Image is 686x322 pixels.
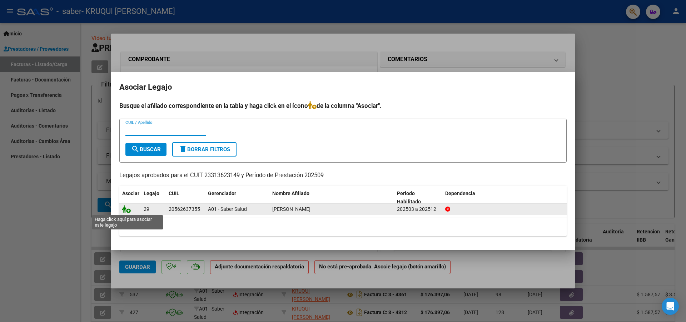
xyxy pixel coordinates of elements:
datatable-header-cell: Periodo Habilitado [394,186,442,209]
button: Buscar [125,143,166,156]
span: Buscar [131,146,161,153]
datatable-header-cell: Nombre Afiliado [269,186,394,209]
span: Nombre Afiliado [272,190,309,196]
span: Borrar Filtros [179,146,230,153]
span: Legajo [144,190,159,196]
datatable-header-cell: Asociar [119,186,141,209]
datatable-header-cell: CUIL [166,186,205,209]
datatable-header-cell: Dependencia [442,186,567,209]
h4: Busque el afiliado correspondiente en la tabla y haga click en el ícono de la columna "Asociar". [119,101,567,110]
span: 29 [144,206,149,212]
mat-icon: delete [179,145,187,153]
span: Gerenciador [208,190,236,196]
p: Legajos aprobados para el CUIT 23313623149 y Período de Prestación 202509 [119,171,567,180]
span: Asociar [122,190,139,196]
span: ROA MAXIMO ELIAS [272,206,310,212]
mat-icon: search [131,145,140,153]
datatable-header-cell: Legajo [141,186,166,209]
datatable-header-cell: Gerenciador [205,186,269,209]
span: Dependencia [445,190,475,196]
div: 202503 a 202512 [397,205,439,213]
span: CUIL [169,190,179,196]
div: Open Intercom Messenger [662,298,679,315]
div: 1 registros [119,218,567,236]
span: Periodo Habilitado [397,190,421,204]
div: 20562637355 [169,205,200,213]
h2: Asociar Legajo [119,80,567,94]
span: A01 - Saber Salud [208,206,247,212]
button: Borrar Filtros [172,142,237,157]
